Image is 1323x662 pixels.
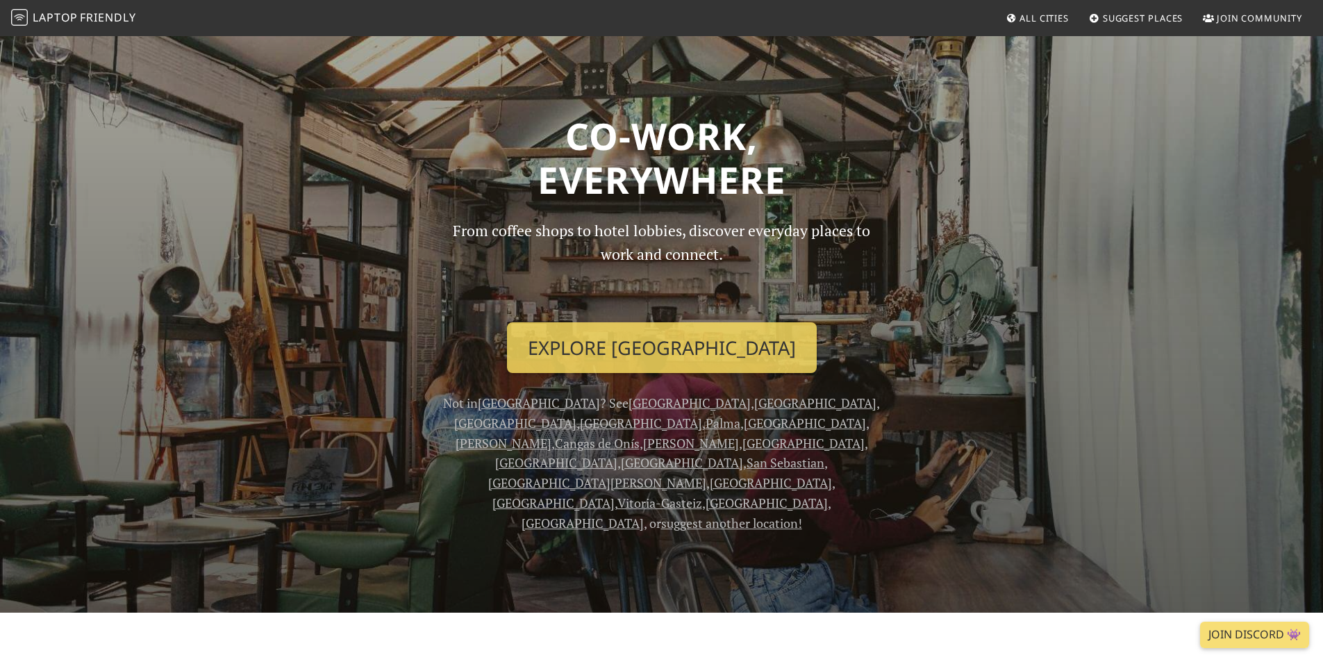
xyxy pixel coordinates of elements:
[1217,12,1302,24] span: Join Community
[80,10,135,25] span: Friendly
[522,515,644,531] a: [GEOGRAPHIC_DATA]
[1200,622,1309,648] a: Join Discord 👾
[1000,6,1074,31] a: All Cities
[212,114,1112,202] h1: Co-work, Everywhere
[11,6,136,31] a: LaptopFriendly LaptopFriendly
[555,435,640,452] a: Cangas de Onís
[1020,12,1069,24] span: All Cities
[1197,6,1308,31] a: Join Community
[1083,6,1189,31] a: Suggest Places
[478,395,600,411] a: [GEOGRAPHIC_DATA]
[456,435,551,452] a: [PERSON_NAME]
[495,454,617,471] a: [GEOGRAPHIC_DATA]
[706,415,740,431] a: Palma
[580,415,702,431] a: [GEOGRAPHIC_DATA]
[710,474,832,491] a: [GEOGRAPHIC_DATA]
[621,454,743,471] a: [GEOGRAPHIC_DATA]
[1103,12,1183,24] span: Suggest Places
[643,435,739,452] a: [PERSON_NAME]
[742,435,865,452] a: [GEOGRAPHIC_DATA]
[661,515,802,531] a: suggest another location!
[706,495,828,511] a: [GEOGRAPHIC_DATA]
[747,454,824,471] a: San Sebastian
[744,415,866,431] a: [GEOGRAPHIC_DATA]
[754,395,876,411] a: [GEOGRAPHIC_DATA]
[443,395,880,531] span: Not in ? See , , , , , , , , , , , , , , , , , , , or
[441,219,883,311] p: From coffee shops to hotel lobbies, discover everyday places to work and connect.
[33,10,78,25] span: Laptop
[454,415,576,431] a: [GEOGRAPHIC_DATA]
[488,474,706,491] a: [GEOGRAPHIC_DATA][PERSON_NAME]
[629,395,751,411] a: [GEOGRAPHIC_DATA]
[11,9,28,26] img: LaptopFriendly
[492,495,615,511] a: [GEOGRAPHIC_DATA]
[507,322,817,374] a: Explore [GEOGRAPHIC_DATA]
[617,495,702,511] a: Vitoria-Gasteiz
